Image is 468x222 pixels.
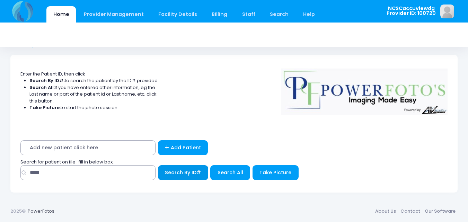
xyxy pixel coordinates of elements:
[152,6,204,23] a: Facility Details
[205,6,234,23] a: Billing
[10,208,26,214] span: 2025©
[20,159,114,165] span: Search for patient on file : fill in below box;
[387,6,436,16] span: NCSCaccuviewdg Provider ID: 100720
[158,140,208,155] a: Add Patient
[29,104,159,111] li: to start the photo session.
[158,165,208,180] button: Search By ID#
[29,77,159,84] li: to search the patient by the ID# provided.
[297,6,322,23] a: Help
[20,71,85,77] span: Enter the Patient ID, then click
[29,77,65,84] strong: Search By ID#:
[210,165,250,180] button: Search All
[373,205,398,217] a: About Us
[28,208,54,214] a: PowerFotos
[440,5,454,18] img: image
[398,205,422,217] a: Contact
[259,169,291,176] span: Take Picture
[29,104,61,111] strong: Take Picture:
[235,6,262,23] a: Staff
[422,205,458,217] a: Our Software
[20,140,156,155] span: Add new patient click here
[165,169,201,176] span: Search By ID#
[29,84,55,91] strong: Search All:
[278,64,451,115] img: Logo
[253,165,299,180] button: Take Picture
[263,6,295,23] a: Search
[29,84,159,105] li: If you have entered other information, eg the Last name or part of the patient id or Last name, e...
[218,169,243,176] span: Search All
[46,6,76,23] a: Home
[77,6,150,23] a: Provider Management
